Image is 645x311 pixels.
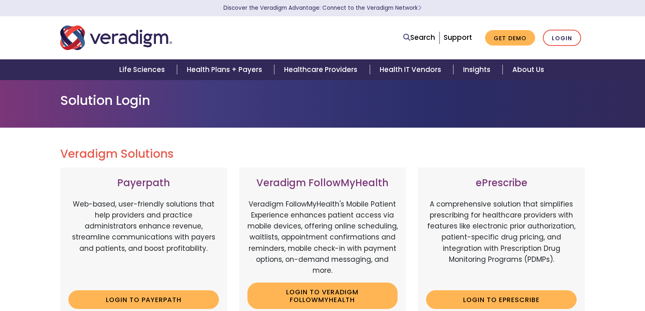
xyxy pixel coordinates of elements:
[403,32,435,43] a: Search
[60,93,585,108] h1: Solution Login
[109,59,177,80] a: Life Sciences
[223,4,422,12] a: Discover the Veradigm Advantage: Connect to the Veradigm NetworkLearn More
[247,283,398,309] a: Login to Veradigm FollowMyHealth
[485,30,535,46] a: Get Demo
[444,33,472,42] a: Support
[247,199,398,276] p: Veradigm FollowMyHealth's Mobile Patient Experience enhances patient access via mobile devices, o...
[418,4,422,12] span: Learn More
[68,177,219,189] h3: Payerpath
[60,147,585,161] h2: Veradigm Solutions
[247,177,398,189] h3: Veradigm FollowMyHealth
[543,30,581,46] a: Login
[426,177,577,189] h3: ePrescribe
[68,290,219,309] a: Login to Payerpath
[426,290,577,309] a: Login to ePrescribe
[68,199,219,284] p: Web-based, user-friendly solutions that help providers and practice administrators enhance revenu...
[426,199,577,284] p: A comprehensive solution that simplifies prescribing for healthcare providers with features like ...
[274,59,370,80] a: Healthcare Providers
[453,59,503,80] a: Insights
[370,59,453,80] a: Health IT Vendors
[177,59,274,80] a: Health Plans + Payers
[60,24,172,51] img: Veradigm logo
[503,59,554,80] a: About Us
